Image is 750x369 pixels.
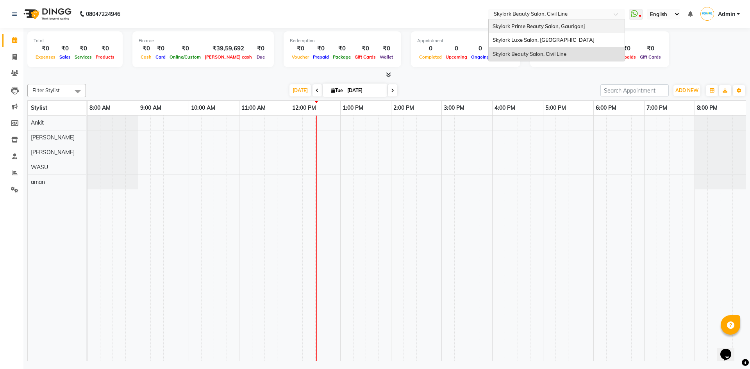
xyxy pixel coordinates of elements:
[345,85,384,96] input: 2025-09-02
[168,44,203,53] div: ₹0
[86,3,120,25] b: 08047224946
[638,54,663,60] span: Gift Cards
[594,102,618,114] a: 6:00 PM
[700,7,714,21] img: Admin
[34,37,116,44] div: Total
[34,54,57,60] span: Expenses
[616,54,638,60] span: Prepaids
[417,37,514,44] div: Appointment
[31,178,45,185] span: aman
[417,54,444,60] span: Completed
[255,54,267,60] span: Due
[341,102,365,114] a: 1:00 PM
[493,102,517,114] a: 4:00 PM
[154,44,168,53] div: ₹0
[645,102,669,114] a: 7:00 PM
[353,54,378,60] span: Gift Cards
[378,44,395,53] div: ₹0
[616,44,638,53] div: ₹0
[34,44,57,53] div: ₹0
[139,54,154,60] span: Cash
[94,54,116,60] span: Products
[695,102,720,114] a: 8:00 PM
[290,37,395,44] div: Redemption
[139,37,268,44] div: Finance
[638,44,663,53] div: ₹0
[717,338,742,361] iframe: chat widget
[331,44,353,53] div: ₹0
[290,54,311,60] span: Voucher
[73,54,94,60] span: Services
[31,134,75,141] span: [PERSON_NAME]
[31,164,48,171] span: WASU
[57,44,73,53] div: ₹0
[493,23,585,29] span: Skylark Prime Beauty Salon, Gauriganj
[469,44,491,53] div: 0
[311,54,331,60] span: Prepaid
[469,54,491,60] span: Ongoing
[600,84,669,96] input: Search Appointment
[94,44,116,53] div: ₹0
[378,54,395,60] span: Wallet
[290,102,318,114] a: 12:00 PM
[493,37,595,43] span: Skylark Luxe Salon, [GEOGRAPHIC_DATA]
[675,87,698,93] span: ADD NEW
[442,102,466,114] a: 3:00 PM
[493,51,566,57] span: Skylark Beauty Salon, Civil Line
[254,44,268,53] div: ₹0
[20,3,73,25] img: logo
[290,44,311,53] div: ₹0
[31,119,44,126] span: Ankit
[168,54,203,60] span: Online/Custom
[488,19,625,62] ng-dropdown-panel: Options list
[154,54,168,60] span: Card
[31,149,75,156] span: [PERSON_NAME]
[444,54,469,60] span: Upcoming
[417,44,444,53] div: 0
[239,102,268,114] a: 11:00 AM
[73,44,94,53] div: ₹0
[32,87,60,93] span: Filter Stylist
[331,54,353,60] span: Package
[139,44,154,53] div: ₹0
[289,84,311,96] span: [DATE]
[57,54,73,60] span: Sales
[203,54,254,60] span: [PERSON_NAME] cash
[311,44,331,53] div: ₹0
[87,102,112,114] a: 8:00 AM
[353,44,378,53] div: ₹0
[329,87,345,93] span: Tue
[673,85,700,96] button: ADD NEW
[444,44,469,53] div: 0
[138,102,163,114] a: 9:00 AM
[718,10,735,18] span: Admin
[543,102,568,114] a: 5:00 PM
[391,102,416,114] a: 2:00 PM
[203,44,254,53] div: ₹39,59,692
[189,102,217,114] a: 10:00 AM
[31,104,47,111] span: Stylist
